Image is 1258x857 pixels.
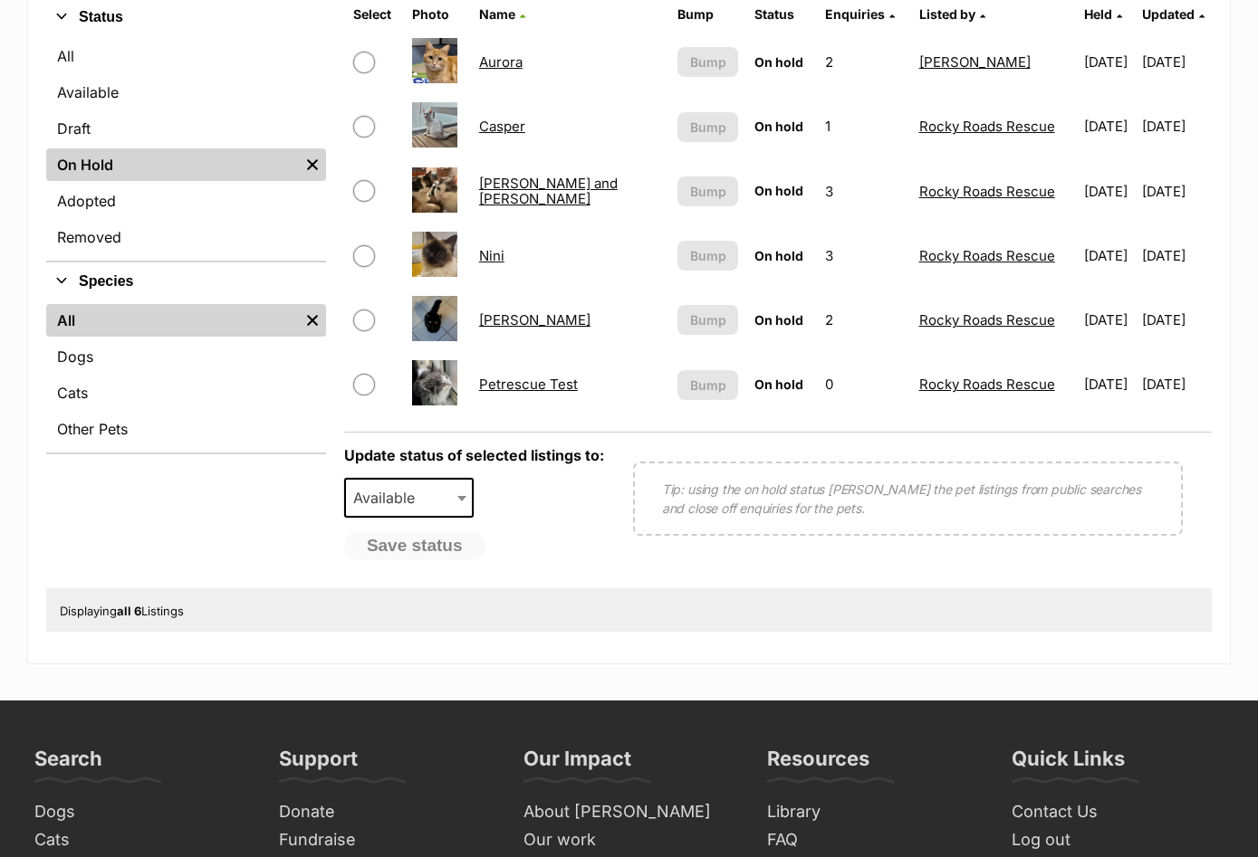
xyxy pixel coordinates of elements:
[1142,95,1210,157] td: [DATE]
[818,289,909,351] td: 2
[46,148,299,181] a: On Hold
[46,413,326,445] a: Other Pets
[677,241,738,271] button: Bump
[677,370,738,400] button: Bump
[677,305,738,335] button: Bump
[344,446,604,464] label: Update status of selected listings to:
[46,5,326,29] button: Status
[516,798,743,826] a: About [PERSON_NAME]
[27,798,254,826] a: Dogs
[818,31,909,93] td: 2
[1142,31,1210,93] td: [DATE]
[1142,353,1210,415] td: [DATE]
[1142,160,1210,223] td: [DATE]
[46,304,299,337] a: All
[523,746,631,782] h3: Our Impact
[60,604,184,618] span: Displaying Listings
[690,52,726,71] span: Bump
[662,480,1154,518] p: Tip: using the on hold status [PERSON_NAME] the pet listings from public searches and close off e...
[27,826,254,854] a: Cats
[344,531,485,560] button: Save status
[1142,6,1195,22] span: Updated
[479,53,523,71] a: Aurora
[34,746,102,782] h3: Search
[479,6,515,22] span: Name
[46,36,326,261] div: Status
[479,247,504,264] a: Nini
[818,224,909,287] td: 3
[919,6,985,22] a: Listed by
[46,40,326,72] a: All
[1077,353,1140,415] td: [DATE]
[690,310,726,329] span: Bump
[344,478,475,518] span: Available
[516,826,743,854] a: Our work
[818,95,909,157] td: 1
[677,47,738,77] button: Bump
[690,376,726,395] span: Bump
[818,160,909,223] td: 3
[677,176,738,206] button: Bump
[919,247,1055,264] a: Rocky Roads Rescue
[479,175,618,207] a: [PERSON_NAME] and [PERSON_NAME]
[299,304,326,337] a: Remove filter
[46,340,326,373] a: Dogs
[46,112,326,145] a: Draft
[677,112,738,142] button: Bump
[825,6,895,22] a: Enquiries
[272,826,498,854] a: Fundraise
[919,376,1055,393] a: Rocky Roads Rescue
[279,746,358,782] h3: Support
[1077,289,1140,351] td: [DATE]
[479,376,578,393] a: Petrescue Test
[919,183,1055,200] a: Rocky Roads Rescue
[1012,746,1125,782] h3: Quick Links
[818,353,909,415] td: 0
[412,102,457,148] img: Casper
[46,376,326,409] a: Cats
[1142,289,1210,351] td: [DATE]
[754,54,803,70] span: On hold
[760,798,986,826] a: Library
[46,185,326,217] a: Adopted
[1142,224,1210,287] td: [DATE]
[754,119,803,134] span: On hold
[1142,6,1205,22] a: Updated
[479,6,525,22] a: Name
[46,76,326,109] a: Available
[690,118,726,137] span: Bump
[46,221,326,253] a: Removed
[754,312,803,328] span: On hold
[479,311,591,329] a: [PERSON_NAME]
[299,148,326,181] a: Remove filter
[1004,798,1231,826] a: Contact Us
[412,167,457,213] img: Jonte and Daisy
[1077,160,1140,223] td: [DATE]
[825,6,885,22] span: translation missing: en.admin.listings.index.attributes.enquiries
[1084,6,1122,22] a: Held
[412,360,457,405] img: Petrescue Test
[767,746,869,782] h3: Resources
[919,53,1031,71] a: [PERSON_NAME]
[919,118,1055,135] a: Rocky Roads Rescue
[754,376,803,392] span: On hold
[46,300,326,452] div: Species
[346,485,433,510] span: Available
[754,248,803,263] span: On hold
[760,826,986,854] a: FAQ
[1077,95,1140,157] td: [DATE]
[46,270,326,293] button: Species
[1084,6,1112,22] span: Held
[272,798,498,826] a: Donate
[117,604,141,618] strong: all 6
[690,246,726,265] span: Bump
[754,183,803,198] span: On hold
[1077,31,1140,93] td: [DATE]
[1004,826,1231,854] a: Log out
[690,182,726,201] span: Bump
[919,6,975,22] span: Listed by
[919,311,1055,329] a: Rocky Roads Rescue
[1077,224,1140,287] td: [DATE]
[479,118,525,135] a: Casper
